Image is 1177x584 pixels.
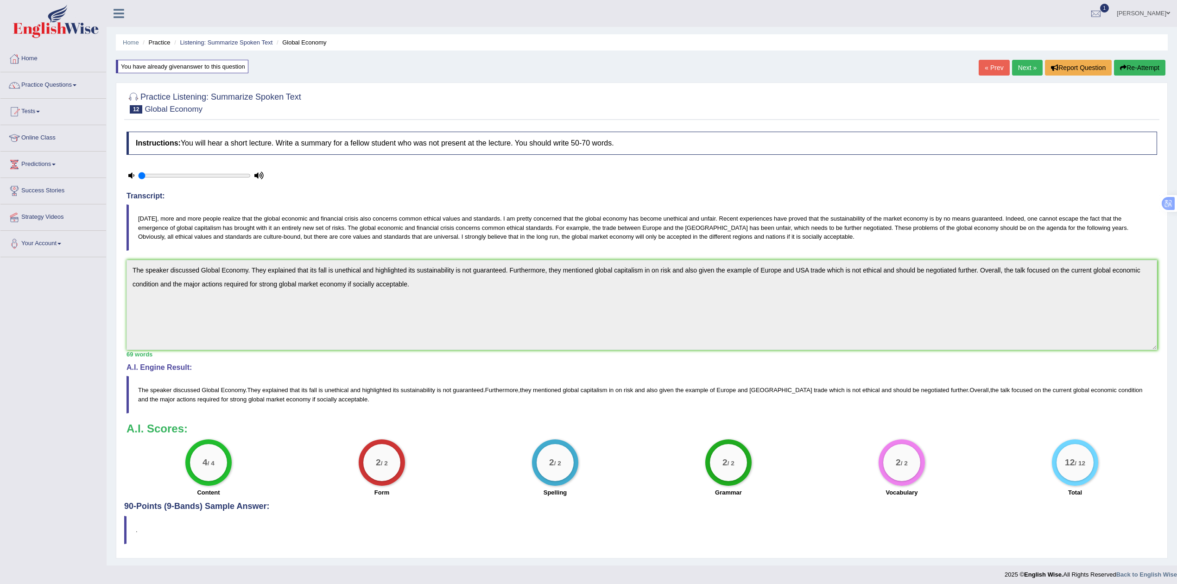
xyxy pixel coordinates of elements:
b: A.I. Scores: [127,422,188,435]
big: 2 [376,457,381,468]
div: 69 words [127,350,1157,359]
div: You have already given answer to this question [116,60,248,73]
span: and [138,396,148,403]
a: Tests [0,99,106,122]
big: 4 [202,457,208,468]
span: for [221,396,228,403]
span: required [197,396,220,403]
a: Strategy Videos [0,204,106,228]
a: Home [123,39,139,46]
span: Overall [969,387,988,394]
span: should [893,387,911,394]
big: 2 [722,457,728,468]
span: Europe [716,387,736,394]
span: the [150,396,158,403]
small: / 12 [1075,460,1085,467]
a: Your Account [0,231,106,254]
span: and [635,387,645,394]
a: Practice Questions [0,72,106,95]
span: unethical [324,387,348,394]
h2: Practice Listening: Summarize Spoken Text [127,90,301,114]
a: Home [0,46,106,69]
button: Re-Attempt [1114,60,1165,76]
span: sustainability [401,387,435,394]
span: global [563,387,579,394]
span: on [615,387,622,394]
span: on [1034,387,1041,394]
big: 12 [1065,457,1075,468]
span: explained [262,387,288,394]
span: They [247,387,260,394]
span: Furthermore [485,387,519,394]
span: also [646,387,658,394]
h4: You will hear a short lecture. Write a summary for a fellow student who was not present at the le... [127,132,1157,155]
span: and [350,387,361,394]
span: 1 [1100,4,1109,13]
label: Total [1068,488,1082,497]
strong: English Wise. [1024,571,1063,578]
big: 2 [896,457,901,468]
blockquote: [DATE], more and more people realize that the global economic and financial crisis also concerns ... [127,204,1157,250]
span: be [913,387,919,394]
span: capitalism [581,387,607,394]
span: economy [286,396,311,403]
a: Predictions [0,152,106,175]
h4: A.I. Engine Result: [127,363,1157,372]
span: example [685,387,708,394]
span: if [312,396,316,403]
button: Report Question [1045,60,1112,76]
span: is [846,387,850,394]
span: 12 [130,105,142,114]
small: / 2 [381,460,388,467]
span: risk [624,387,633,394]
span: major [160,396,175,403]
span: the [1043,387,1051,394]
span: fall [309,387,317,394]
span: not [852,387,861,394]
big: 2 [549,457,554,468]
label: Vocabulary [886,488,918,497]
span: is [318,387,323,394]
span: the [990,387,999,394]
span: ethical [862,387,880,394]
span: its [302,387,308,394]
span: actions [177,396,196,403]
span: they [520,387,532,394]
a: Online Class [0,125,106,148]
span: trade [814,387,828,394]
span: and [738,387,748,394]
label: Content [197,488,220,497]
span: that [290,387,300,394]
a: Success Stories [0,178,106,201]
label: Form [374,488,390,497]
span: economic [1091,387,1117,394]
span: the [675,387,683,394]
a: Back to English Wise [1116,571,1177,578]
label: Grammar [715,488,742,497]
span: not [443,387,451,394]
label: Spelling [544,488,567,497]
span: highlighted [362,387,391,394]
span: acceptable [338,396,367,403]
span: condition [1118,387,1142,394]
small: Global Economy [145,105,202,114]
span: further [951,387,968,394]
span: talk [1000,387,1010,394]
span: global [248,396,265,403]
span: focused [1012,387,1033,394]
a: « Prev [979,60,1009,76]
span: negotiated [921,387,949,394]
span: guaranteed [453,387,483,394]
span: discussed [173,387,200,394]
span: The [138,387,148,394]
span: and [881,387,892,394]
span: global [1073,387,1089,394]
blockquote: . [124,516,1159,544]
span: current [1053,387,1071,394]
span: in [609,387,614,394]
b: Instructions: [136,139,181,147]
span: socially [317,396,337,403]
h4: Transcript: [127,192,1157,200]
span: mentioned [533,387,561,394]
